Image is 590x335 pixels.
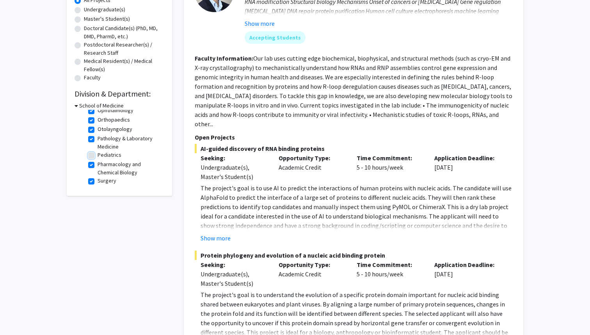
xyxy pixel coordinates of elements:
[195,251,512,260] span: Protein phylogeny and evolution of a nucleic acid binding protein
[98,151,121,159] label: Pediatrics
[279,153,345,163] p: Opportunity Type:
[98,177,116,185] label: Surgery
[357,153,423,163] p: Time Commitment:
[84,5,125,14] label: Undergraduate(s)
[79,102,124,110] h3: School of Medicine
[98,160,162,177] label: Pharmacology and Chemical Biology
[84,41,164,57] label: Postdoctoral Researcher(s) / Research Staff
[279,260,345,269] p: Opportunity Type:
[245,31,306,44] mat-chip: Accepting Students
[273,260,351,288] div: Academic Credit
[98,106,133,115] label: Ophthalmology
[84,24,164,41] label: Doctoral Candidate(s) (PhD, MD, DMD, PharmD, etc.)
[195,133,512,142] p: Open Projects
[201,153,267,163] p: Seeking:
[201,183,512,249] p: The project's goal is to use AI to predict the interactions of human proteins with nucleic acids....
[84,73,101,82] label: Faculty
[201,233,231,243] button: Show more
[434,260,501,269] p: Application Deadline:
[98,125,132,133] label: Otolayngology
[201,260,267,269] p: Seeking:
[351,153,429,181] div: 5 - 10 hours/week
[6,300,33,329] iframe: Chat
[195,54,512,128] fg-read-more: Our lab uses cutting edge biochemical, biophysical, and structural methods (such as cryo-EM and X...
[273,153,351,181] div: Academic Credit
[428,260,506,288] div: [DATE]
[201,163,267,181] div: Undergraduate(s), Master's Student(s)
[428,153,506,181] div: [DATE]
[351,260,429,288] div: 5 - 10 hours/week
[84,57,164,73] label: Medical Resident(s) / Medical Fellow(s)
[201,269,267,288] div: Undergraduate(s), Master's Student(s)
[98,134,162,151] label: Pathology & Laboratory Medicine
[75,89,164,99] h2: Division & Department:
[357,260,423,269] p: Time Commitment:
[434,153,501,163] p: Application Deadline:
[245,19,275,28] button: Show more
[195,54,253,62] b: Faculty Information:
[98,116,130,124] label: Orthopaedics
[195,144,512,153] span: AI-guided discovery of RNA binding proteins
[84,15,130,23] label: Master's Student(s)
